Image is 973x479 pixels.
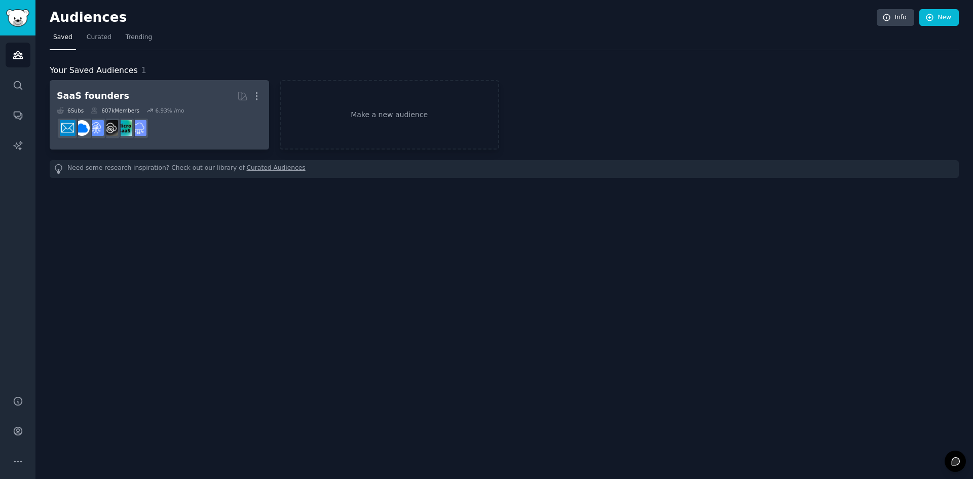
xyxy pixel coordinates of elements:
a: SaaS founders6Subs607kMembers6.93% /moSaaSmicrosaasNoCodeSaaSSaaSSalesB2BSaaSSaaS_Email_Marketing [50,80,269,150]
div: 6 Sub s [57,107,84,114]
img: GummySearch logo [6,9,29,27]
span: Saved [53,33,72,42]
div: 607k Members [91,107,139,114]
img: NoCodeSaaS [102,120,118,136]
a: New [919,9,959,26]
img: SaaSSales [88,120,104,136]
div: Need some research inspiration? Check out our library of [50,160,959,178]
a: Make a new audience [280,80,499,150]
div: SaaS founders [57,90,129,102]
a: Curated Audiences [247,164,306,174]
div: 6.93 % /mo [155,107,184,114]
a: Trending [122,29,156,50]
a: Curated [83,29,115,50]
span: 1 [141,65,146,75]
h2: Audiences [50,10,877,26]
img: SaaS [131,120,146,136]
a: Info [877,9,914,26]
img: B2BSaaS [74,120,90,136]
span: Trending [126,33,152,42]
img: SaaS_Email_Marketing [60,120,76,136]
a: Saved [50,29,76,50]
img: microsaas [117,120,132,136]
span: Curated [87,33,111,42]
span: Your Saved Audiences [50,64,138,77]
